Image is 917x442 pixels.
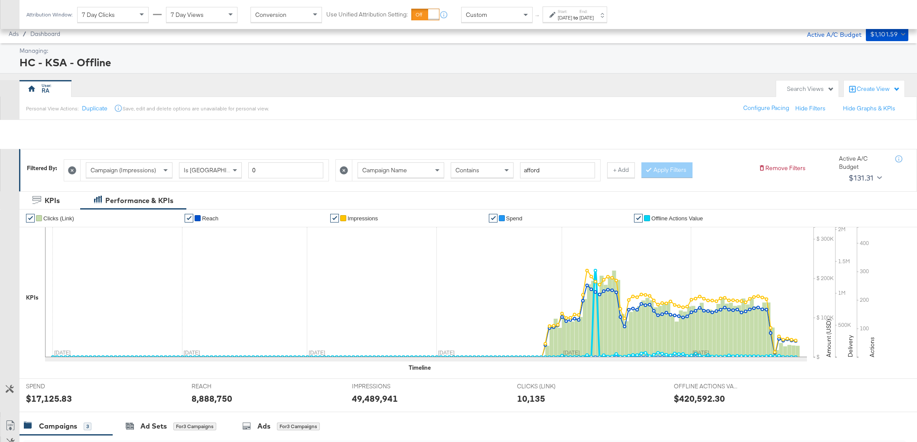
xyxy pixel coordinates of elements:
span: Clicks (Link) [43,215,74,222]
div: KPIs [26,294,39,302]
button: Duplicate [82,104,107,113]
a: ✔ [489,214,498,223]
span: Custom [466,11,487,19]
div: $17,125.83 [26,392,72,405]
button: $1,101.59 [866,27,908,41]
span: Is [GEOGRAPHIC_DATA] [184,166,250,174]
div: Filtered By: [27,164,57,172]
span: SPEND [26,382,91,390]
strong: to [572,14,579,21]
label: Use Unified Attribution Setting: [326,10,408,19]
div: [DATE] [579,14,594,21]
div: RA [42,87,49,95]
div: KPIs [45,196,60,206]
span: 7 Day Views [171,11,204,19]
button: Hide Filters [795,104,826,113]
div: Search Views [787,85,834,93]
text: Actions [868,337,876,357]
span: Ads [9,30,19,37]
button: Configure Pacing [737,100,795,116]
div: $420,592.30 [674,392,725,405]
button: + Add [607,162,635,178]
div: HC - KSA - Offline [20,55,906,70]
a: ✔ [185,214,193,223]
div: Performance & KPIs [105,196,173,206]
span: / [19,30,30,37]
span: Campaign (Impressions) [91,166,156,174]
button: Remove Filters [758,164,806,172]
div: Save, edit and delete options are unavailable for personal view. [123,105,269,112]
div: for 3 Campaigns [277,423,320,430]
div: Attribution Window: [26,12,73,18]
div: $131.31 [849,171,874,184]
a: ✔ [634,214,643,223]
label: Start: [558,9,572,14]
button: $131.31 [845,171,884,185]
div: $1,101.59 [870,29,898,40]
span: OFFLINE ACTIONS VALUE [674,382,739,390]
div: 10,135 [517,392,545,405]
a: ✔ [26,214,35,223]
span: Conversion [255,11,286,19]
div: Ads [257,421,270,431]
div: Personal View Actions: [26,105,78,112]
span: CLICKS (LINK) [517,382,582,390]
div: 3 [84,423,91,430]
div: Active A/C Budget [798,27,862,40]
input: Enter a number [248,162,323,178]
div: 49,489,941 [352,392,398,405]
div: [DATE] [558,14,572,21]
text: Delivery [846,335,854,357]
a: Dashboard [30,30,60,37]
span: 7 Day Clicks [82,11,115,19]
div: Ad Sets [140,421,167,431]
div: for 3 Campaigns [173,423,216,430]
div: 8,888,750 [192,392,232,405]
span: REACH [192,382,257,390]
button: Hide Graphs & KPIs [843,104,895,113]
span: Offline Actions Value [651,215,703,222]
span: ↑ [533,15,542,18]
div: Campaigns [39,421,77,431]
div: Active A/C Budget [839,155,887,171]
span: Contains [455,166,479,174]
input: Enter a search term [520,162,595,178]
div: Managing: [20,47,906,55]
div: Timeline [409,364,431,372]
div: Create View [857,85,900,94]
label: End: [579,9,594,14]
span: Reach [202,215,218,222]
a: ✔ [330,214,339,223]
span: Spend [506,215,523,222]
text: Amount (USD) [825,319,832,357]
span: IMPRESSIONS [352,382,417,390]
span: Campaign Name [362,166,407,174]
span: Impressions [348,215,378,222]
